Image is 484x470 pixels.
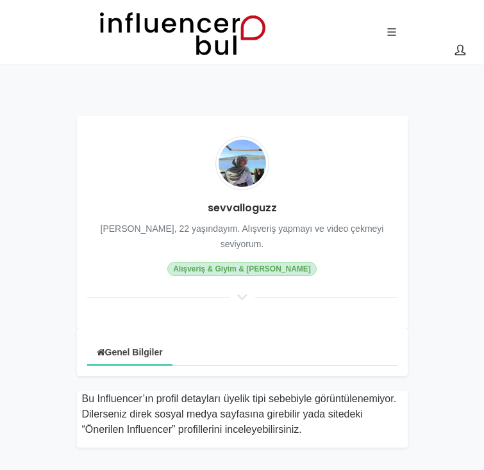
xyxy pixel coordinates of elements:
img: Avatar [215,136,269,190]
h4: sevvalloguzz [87,200,397,216]
a: Genel Bilgiler [87,337,172,366]
small: [PERSON_NAME], 22 yaşındayım. Alışveriş yapmayı ve video çekmeyi seviyorum. [101,223,384,249]
span: Alışveriş & Giyim & [PERSON_NAME] [167,262,316,276]
div: Bu Influencer’ın profil detayları üyelik tipi sebebiyle görüntülenemiyor. Dilerseniz direk sosyal... [82,391,403,437]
